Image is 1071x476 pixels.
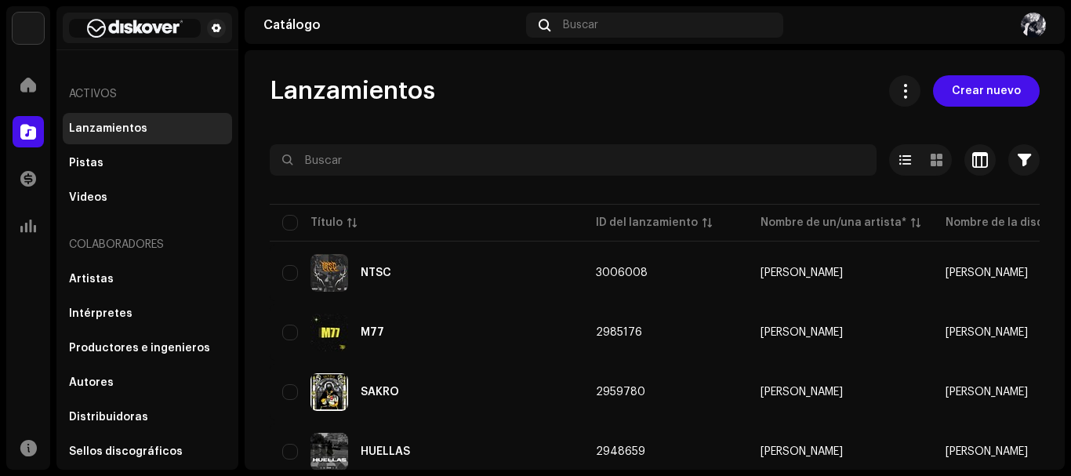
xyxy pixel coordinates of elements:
re-m-nav-item: Artistas [63,263,232,295]
img: d00a990d-c5db-463a-842a-a19b0ba4e190 [1021,13,1046,38]
div: NTSC [361,267,391,278]
re-a-nav-header: Colaboradores [63,226,232,263]
span: 2985176 [596,327,642,338]
span: 2959780 [596,387,645,398]
div: Nombre de la disquera [946,215,1069,231]
span: Dorian Cracken [761,387,920,398]
re-m-nav-item: Distribuidoras [63,402,232,433]
input: Buscar [270,144,877,176]
span: Crear nuevo [952,75,1021,107]
span: Dorian Cracken [946,387,1028,398]
img: b627a117-4a24-417a-95e9-2d0c90689367 [69,19,201,38]
span: Buscar [563,19,598,31]
re-m-nav-item: Productores e ingenieros [63,332,232,364]
re-m-nav-item: Intérpretes [63,298,232,329]
re-m-nav-item: Videos [63,182,232,213]
div: Sellos discográficos [69,445,183,458]
div: [PERSON_NAME] [761,387,843,398]
span: 2948659 [596,446,645,457]
div: Distribuidoras [69,411,148,423]
div: Catálogo [263,19,520,31]
re-m-nav-item: Lanzamientos [63,113,232,144]
div: Autores [69,376,114,389]
div: Videos [69,191,107,204]
span: Dorian Cracken [761,446,920,457]
span: Dorian Cracken [946,446,1028,457]
span: Dorian Cracken [946,327,1028,338]
div: [PERSON_NAME] [761,327,843,338]
img: bcd3f259-109b-4aef-b01b-b3e26f5f9847 [310,314,348,351]
img: b95ccb63-09ff-408a-b4c0-e899c1042ef3 [310,373,348,411]
div: SAKRO [361,387,399,398]
div: [PERSON_NAME] [761,267,843,278]
re-m-nav-item: Autores [63,367,232,398]
img: fa18dd34-0c12-466d-bea5-be74150d2228 [310,254,348,292]
div: [PERSON_NAME] [761,446,843,457]
div: HUELLAS [361,446,410,457]
div: Pistas [69,157,103,169]
span: Dorian Cracken [761,267,920,278]
div: Intérpretes [69,307,133,320]
re-a-nav-header: Activos [63,75,232,113]
re-m-nav-item: Sellos discográficos [63,436,232,467]
div: Nombre de un/una artista* [761,215,906,231]
div: Productores e ingenieros [69,342,210,354]
span: Dorian Cracken [761,327,920,338]
img: 629d952a-40eb-4deb-8e67-2f319259f683 [310,433,348,471]
div: M77 [361,327,384,338]
div: Lanzamientos [69,122,147,135]
re-m-nav-item: Pistas [63,147,232,179]
span: Lanzamientos [270,75,435,107]
img: 297a105e-aa6c-4183-9ff4-27133c00f2e2 [13,13,44,44]
div: Título [310,215,343,231]
button: Crear nuevo [933,75,1040,107]
span: 3006008 [596,267,648,278]
div: ID del lanzamiento [596,215,698,231]
span: Dorian Cracken [946,267,1028,278]
div: Artistas [69,273,114,285]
